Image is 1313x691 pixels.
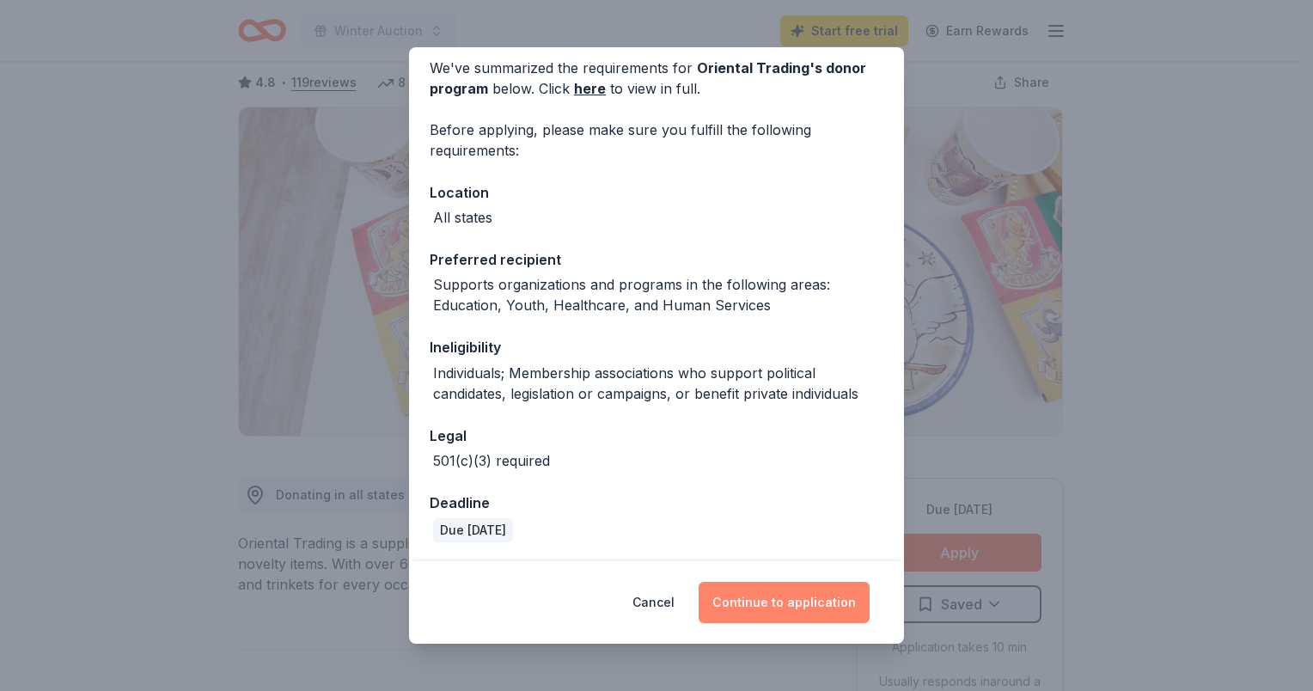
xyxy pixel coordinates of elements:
[574,78,606,99] a: here
[430,181,883,204] div: Location
[430,425,883,447] div: Legal
[433,363,883,404] div: Individuals; Membership associations who support political candidates, legislation or campaigns, ...
[433,518,513,542] div: Due [DATE]
[430,336,883,358] div: Ineligibility
[430,492,883,514] div: Deadline
[433,450,550,471] div: 501(c)(3) required
[433,207,492,228] div: All states
[632,582,675,623] button: Cancel
[430,58,883,99] div: We've summarized the requirements for below. Click to view in full.
[430,119,883,161] div: Before applying, please make sure you fulfill the following requirements:
[699,582,870,623] button: Continue to application
[430,248,883,271] div: Preferred recipient
[433,274,883,315] div: Supports organizations and programs in the following areas: Education, Youth, Healthcare, and Hum...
